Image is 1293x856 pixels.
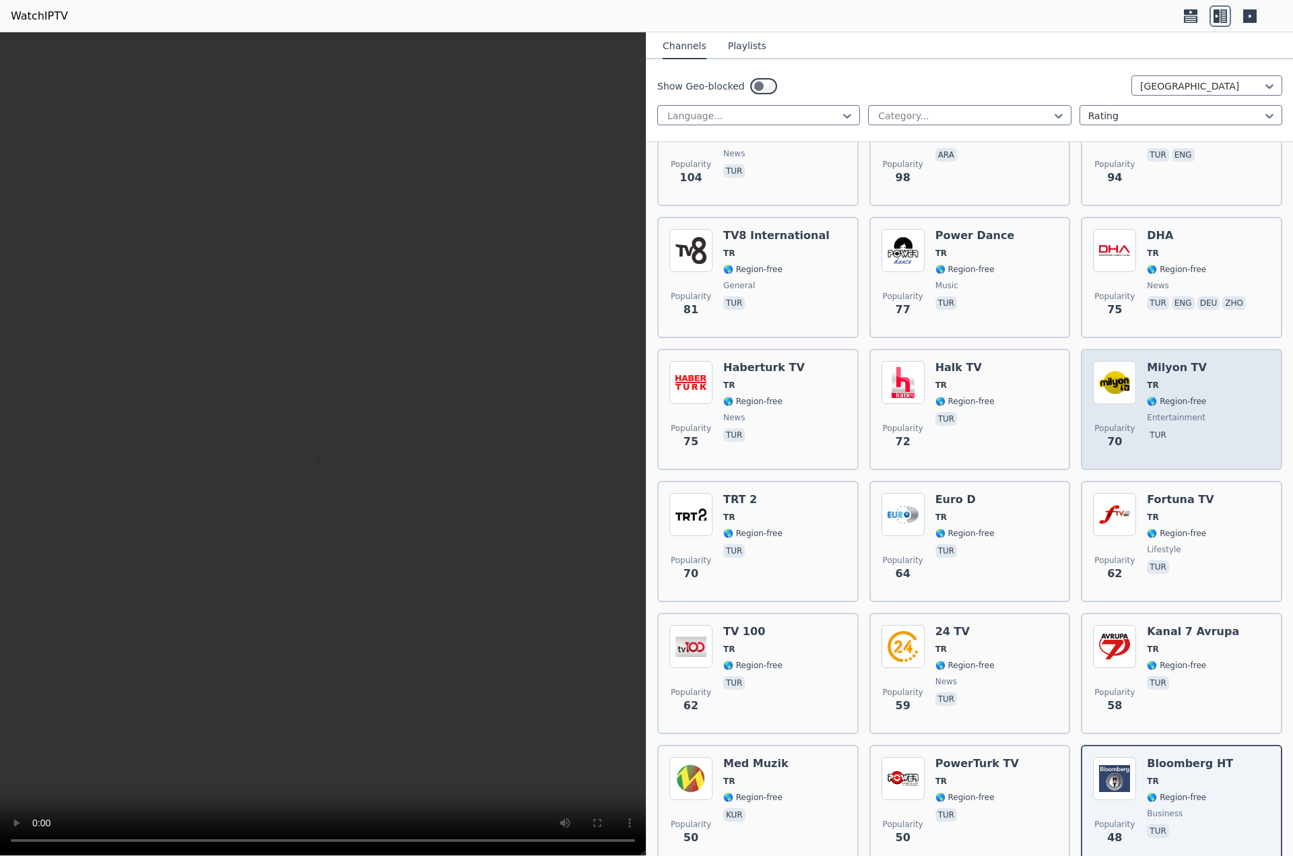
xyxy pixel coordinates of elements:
span: Popularity [1094,555,1135,566]
span: 🌎 Region-free [723,396,783,407]
span: 75 [684,434,698,450]
p: tur [935,544,957,558]
p: tur [723,296,745,310]
span: TR [723,380,735,391]
span: Popularity [883,423,923,434]
span: 94 [1107,170,1122,186]
p: tur [1147,676,1168,690]
span: 🌎 Region-free [723,528,783,539]
span: Popularity [671,291,711,302]
img: TV8 International [669,229,712,272]
h6: Euro D [935,493,995,506]
span: 70 [1107,434,1122,450]
span: 🌎 Region-free [1147,792,1206,803]
span: 62 [684,698,698,714]
p: tur [935,808,957,822]
span: Popularity [883,291,923,302]
img: Bloomberg HT [1093,757,1136,800]
span: news [1147,280,1168,291]
h6: TV 100 [723,625,783,638]
span: 75 [1107,302,1122,318]
span: 🌎 Region-free [935,528,995,539]
span: music [935,280,958,291]
span: 🌎 Region-free [723,264,783,275]
h6: DHA [1147,229,1249,242]
span: Popularity [1094,687,1135,698]
p: tur [935,692,957,706]
span: 🌎 Region-free [935,264,995,275]
img: TRT 2 [669,493,712,536]
p: kur [723,808,745,822]
span: 62 [1107,566,1122,582]
h6: TRT 2 [723,493,783,506]
p: tur [723,428,745,442]
h6: TV8 International [723,229,830,242]
h6: 24 TV [935,625,995,638]
span: TR [1147,248,1158,259]
span: Popularity [883,687,923,698]
img: TV 100 [669,625,712,668]
span: 48 [1107,830,1122,846]
p: eng [1172,148,1195,162]
img: Haberturk TV [669,361,712,404]
h6: Bloomberg HT [1147,757,1233,770]
span: general [723,280,755,291]
span: Popularity [1094,291,1135,302]
span: 🌎 Region-free [1147,528,1206,539]
h6: Haberturk TV [723,361,805,374]
span: Popularity [671,687,711,698]
span: news [723,412,745,423]
h6: Milyon TV [1147,361,1207,374]
span: Popularity [671,819,711,830]
span: TR [935,380,947,391]
span: 81 [684,302,698,318]
img: Milyon TV [1093,361,1136,404]
span: Popularity [671,159,711,170]
p: tur [723,164,745,178]
a: WatchIPTV [11,8,68,24]
p: tur [723,676,745,690]
span: TR [935,512,947,523]
button: Playlists [728,34,766,59]
span: 🌎 Region-free [935,660,995,671]
span: 70 [684,566,698,582]
span: Popularity [883,159,923,170]
img: 24 TV [882,625,925,668]
span: 77 [896,302,910,318]
span: business [1147,808,1183,819]
span: news [935,676,957,687]
span: 64 [896,566,910,582]
p: zho [1222,296,1246,310]
span: 50 [896,830,910,846]
h6: Halk TV [935,361,995,374]
span: TR [935,776,947,787]
span: TR [1147,644,1158,655]
span: news [723,148,745,159]
p: tur [1147,296,1168,310]
span: 🌎 Region-free [1147,264,1206,275]
span: 🌎 Region-free [935,792,995,803]
h6: Power Dance [935,229,1015,242]
span: TR [723,512,735,523]
span: Popularity [1094,423,1135,434]
img: DHA [1093,229,1136,272]
h6: PowerTurk TV [935,757,1019,770]
span: 59 [896,698,910,714]
p: tur [935,412,957,426]
p: tur [723,544,745,558]
span: 🌎 Region-free [723,792,783,803]
span: TR [723,644,735,655]
span: Popularity [1094,159,1135,170]
span: 🌎 Region-free [935,396,995,407]
span: 58 [1107,698,1122,714]
span: 98 [896,170,910,186]
label: Show Geo-blocked [657,79,745,93]
span: Popularity [671,423,711,434]
span: 🌎 Region-free [1147,660,1206,671]
button: Channels [663,34,706,59]
span: TR [1147,776,1158,787]
img: Halk TV [882,361,925,404]
span: entertainment [1147,412,1205,423]
img: Euro D [882,493,925,536]
span: TR [723,248,735,259]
